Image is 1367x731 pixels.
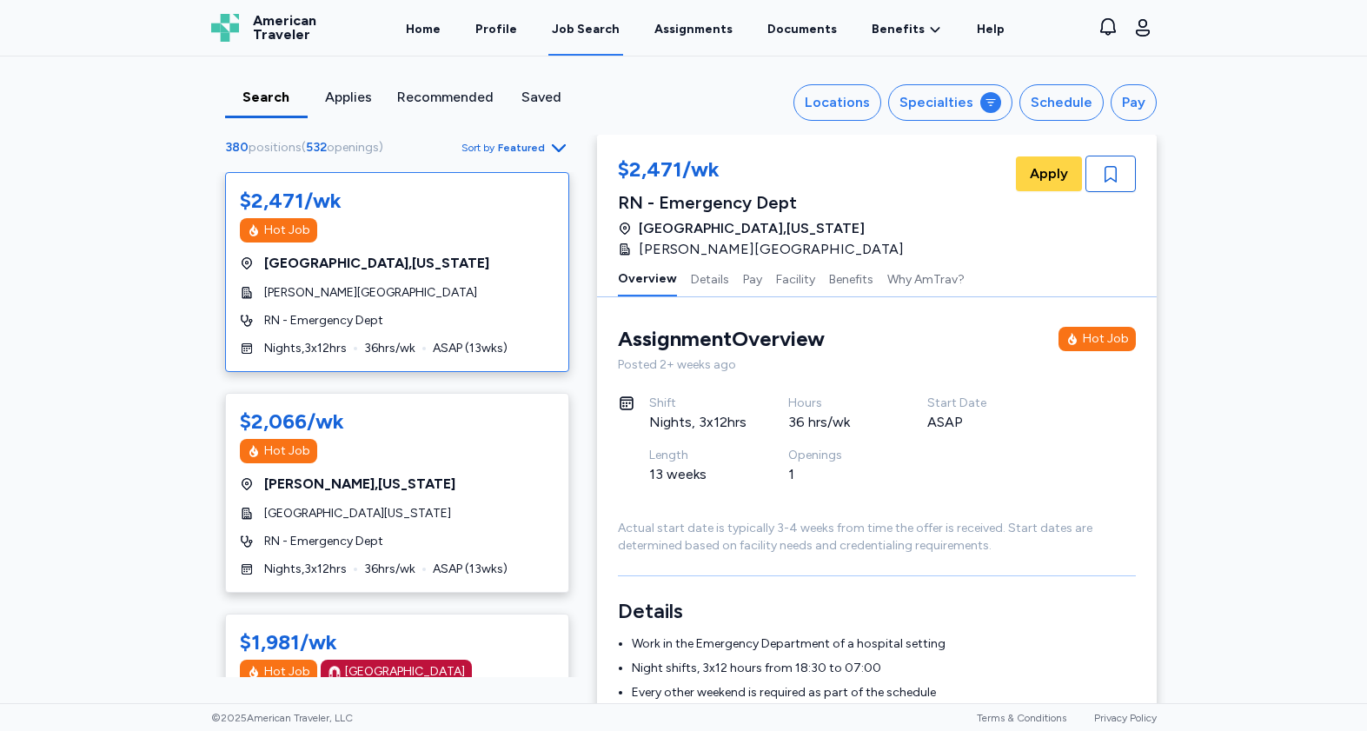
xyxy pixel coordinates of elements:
[327,140,379,155] span: openings
[264,340,347,357] span: Nights , 3 x 12 hrs
[1031,92,1092,113] div: Schedule
[743,260,762,296] button: Pay
[211,711,353,725] span: © 2025 American Traveler, LLC
[927,395,1025,412] div: Start Date
[618,597,1136,625] h3: Details
[829,260,873,296] button: Benefits
[618,190,914,215] div: RN - Emergency Dept
[552,21,620,38] div: Job Search
[649,464,747,485] div: 13 weeks
[1019,84,1104,121] button: Schedule
[649,412,747,433] div: Nights, 3x12hrs
[249,140,302,155] span: positions
[632,684,1136,701] li: Every other weekend is required as part of the schedule
[639,218,865,239] span: [GEOGRAPHIC_DATA] , [US_STATE]
[461,141,494,155] span: Sort by
[776,260,815,296] button: Facility
[264,533,383,550] span: RN - Emergency Dept
[264,663,310,681] div: Hot Job
[264,561,347,578] span: Nights , 3 x 12 hrs
[433,340,508,357] span: ASAP ( 13 wks)
[548,2,623,56] a: Job Search
[264,474,455,495] span: [PERSON_NAME] , [US_STATE]
[306,140,327,155] span: 532
[649,395,747,412] div: Shift
[264,222,310,239] div: Hot Job
[264,442,310,460] div: Hot Job
[649,447,747,464] div: Length
[793,84,881,121] button: Locations
[618,260,677,296] button: Overview
[211,14,239,42] img: Logo
[264,505,451,522] span: [GEOGRAPHIC_DATA][US_STATE]
[872,21,925,38] span: Benefits
[461,137,569,158] button: Sort byFeatured
[240,187,342,215] div: $2,471/wk
[264,312,383,329] span: RN - Emergency Dept
[232,87,301,108] div: Search
[899,92,973,113] div: Specialties
[691,260,729,296] button: Details
[632,660,1136,677] li: Night shifts, 3x12 hours from 18:30 to 07:00
[315,87,383,108] div: Applies
[888,84,1012,121] button: Specialties
[264,284,477,302] span: [PERSON_NAME][GEOGRAPHIC_DATA]
[240,628,337,656] div: $1,981/wk
[788,395,886,412] div: Hours
[1122,92,1145,113] div: Pay
[887,260,965,296] button: Why AmTrav?
[345,663,465,681] div: [GEOGRAPHIC_DATA]
[253,14,316,42] span: American Traveler
[977,712,1066,724] a: Terms & Conditions
[872,21,942,38] a: Benefits
[225,140,249,155] span: 380
[364,340,415,357] span: 36 hrs/wk
[788,464,886,485] div: 1
[508,87,576,108] div: Saved
[632,635,1136,653] li: Work in the Emergency Department of a hospital setting
[264,253,489,274] span: [GEOGRAPHIC_DATA] , [US_STATE]
[788,447,886,464] div: Openings
[1016,156,1082,191] button: Apply
[618,156,914,187] div: $2,471/wk
[433,561,508,578] span: ASAP ( 13 wks)
[1111,84,1157,121] button: Pay
[618,356,1136,374] div: Posted 2+ weeks ago
[397,87,494,108] div: Recommended
[1094,712,1157,724] a: Privacy Policy
[364,561,415,578] span: 36 hrs/wk
[225,139,390,156] div: ( )
[805,92,870,113] div: Locations
[927,412,1025,433] div: ASAP
[788,412,886,433] div: 36 hrs/wk
[618,520,1136,555] div: Actual start date is typically 3-4 weeks from time the offer is received. Start dates are determi...
[498,141,545,155] span: Featured
[639,239,904,260] span: [PERSON_NAME][GEOGRAPHIC_DATA]
[240,408,344,435] div: $2,066/wk
[618,325,825,353] div: Assignment Overview
[1083,330,1129,348] div: Hot Job
[1030,163,1068,184] span: Apply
